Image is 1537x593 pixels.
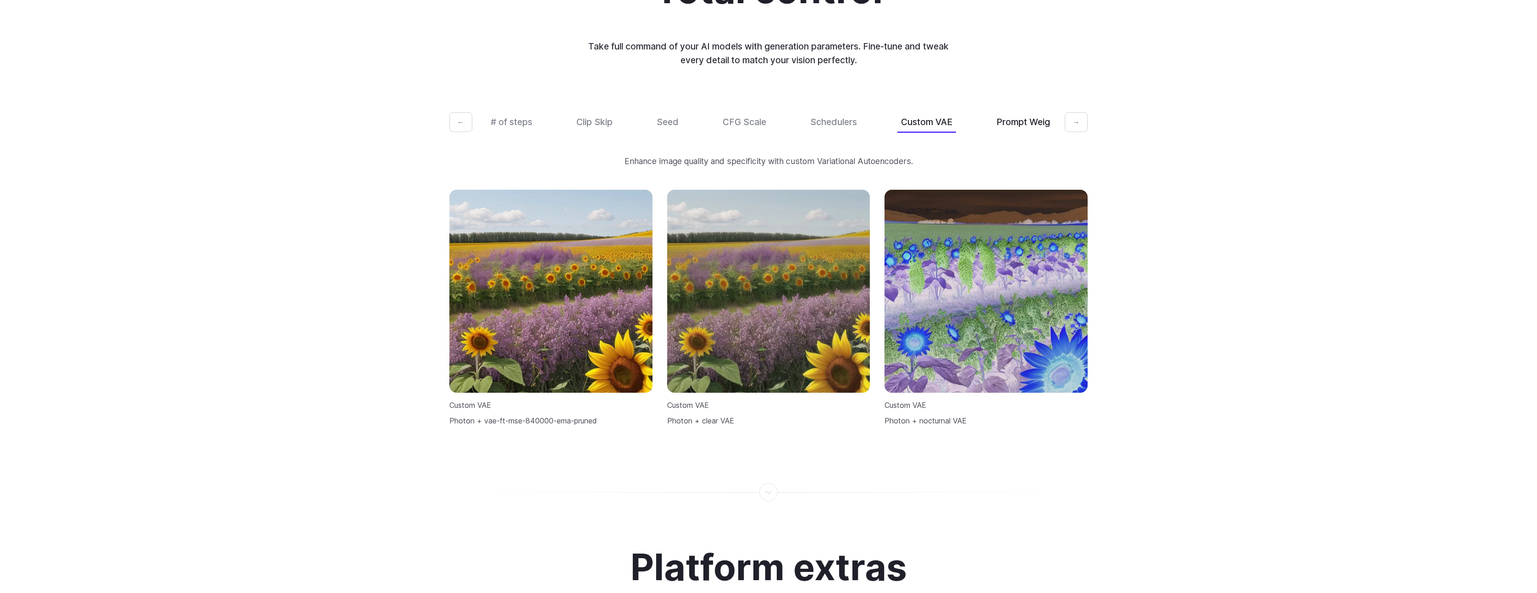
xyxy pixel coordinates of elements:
span: Custom VAE [885,400,926,412]
button: Schedulers [807,111,861,133]
button: Clip Skip [573,111,616,133]
span: Custom VAE [449,400,491,412]
button: Prompt Weights [993,111,1067,133]
button: → [1065,112,1088,132]
button: Custom VAE [897,111,956,133]
span: Photon + vae-ft-mse-840000-ema-pruned [449,415,597,427]
span: Photon + nocturnal VAE [885,415,967,427]
span: Custom VAE [667,400,709,412]
h2: Platform extras [630,547,907,587]
img: A field of sunflowers and lavender in the middle of a field [667,190,870,393]
button: # of steps [487,111,536,133]
img: A field of sunflowers and lavender in the middle of a field [449,190,652,393]
p: Take full command of your AI models with generation parameters. Fine-tune and tweak every detail ... [578,39,959,67]
button: CFG Scale [719,111,770,133]
button: Seed [653,111,682,133]
button: ← [449,112,472,132]
p: Enhance image quality and specificity with custom Variational Autoencoders. [449,155,1088,168]
img: A field of sunflowers and lavender in the middle of a field [885,190,1088,393]
span: Photon + clear VAE [667,415,734,427]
